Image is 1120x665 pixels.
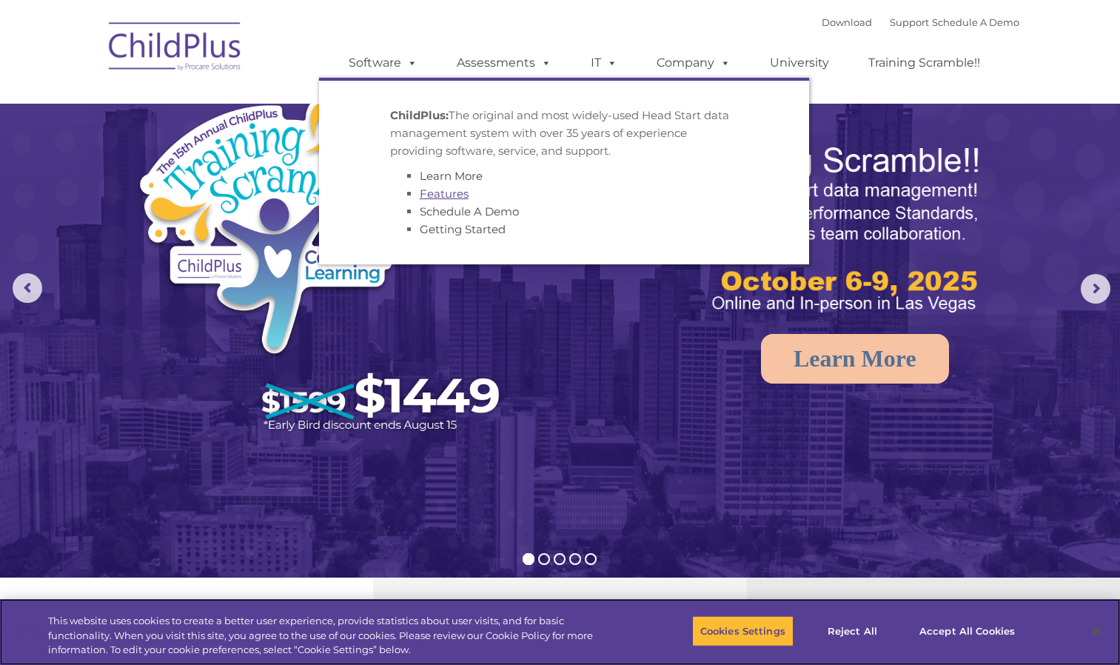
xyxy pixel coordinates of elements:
[48,614,616,658] div: This website uses cookies to create a better user experience, provide statistics about user visit...
[576,48,632,78] a: IT
[806,615,899,646] button: Reject All
[390,107,738,160] p: The original and most widely-used Head Start data management system with over 35 years of experie...
[822,16,1019,28] font: |
[206,98,251,109] span: Last name
[854,48,995,78] a: Training Scramble!!
[420,169,483,183] a: Learn More
[642,48,745,78] a: Company
[101,12,249,86] img: ChildPlus by Procare Solutions
[1080,615,1113,647] button: Close
[390,108,449,122] strong: ChildPlus:
[890,16,929,28] a: Support
[420,222,506,236] a: Getting Started
[692,615,794,646] button: Cookies Settings
[334,48,432,78] a: Software
[911,615,1023,646] button: Accept All Cookies
[932,16,1019,28] a: Schedule A Demo
[442,48,566,78] a: Assessments
[420,204,519,218] a: Schedule A Demo
[822,16,872,28] a: Download
[761,334,949,384] a: Learn More
[206,158,269,170] span: Phone number
[755,48,844,78] a: University
[420,187,469,201] a: Features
